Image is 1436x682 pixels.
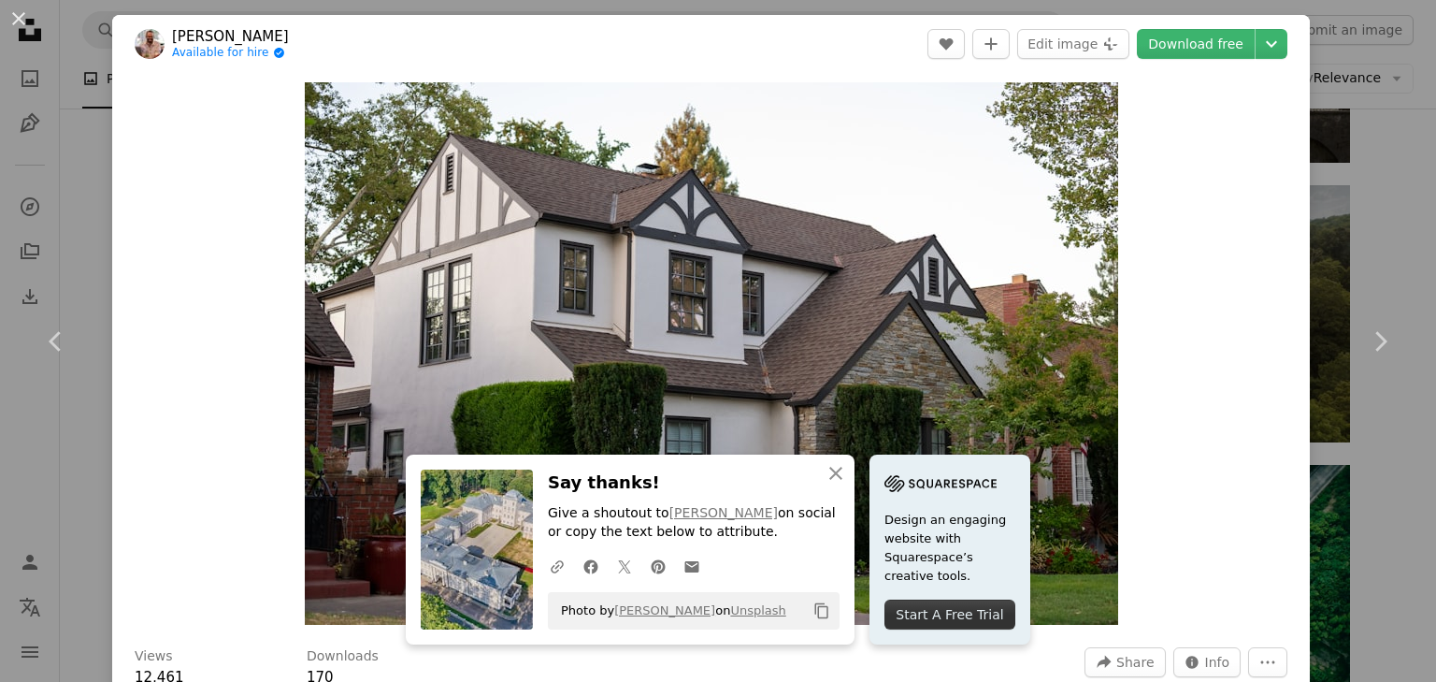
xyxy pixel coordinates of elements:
[135,29,165,59] img: Go to Michael Kahn's profile
[730,603,785,617] a: Unsplash
[675,547,709,585] a: Share over email
[172,46,289,61] a: Available for hire
[548,470,840,497] h3: Say thanks!
[1248,647,1287,677] button: More Actions
[806,595,838,627] button: Copy to clipboard
[927,29,965,59] button: Like
[1173,647,1242,677] button: Stats about this image
[135,647,173,666] h3: Views
[172,27,289,46] a: [PERSON_NAME]
[1324,252,1436,431] a: Next
[972,29,1010,59] button: Add to Collection
[1256,29,1287,59] button: Choose download size
[884,600,1015,630] div: Start A Free Trial
[1205,648,1230,676] span: Info
[1084,647,1165,677] button: Share this image
[884,511,1015,586] span: Design an engaging website with Squarespace’s creative tools.
[305,82,1118,625] button: Zoom in on this image
[1116,648,1154,676] span: Share
[307,647,379,666] h3: Downloads
[669,505,778,520] a: [PERSON_NAME]
[884,470,997,498] img: file-1705255347840-230a6ab5bca9image
[1137,29,1255,59] a: Download free
[641,547,675,585] a: Share on Pinterest
[548,504,840,542] p: Give a shoutout to on social or copy the text below to attribute.
[305,82,1118,625] img: A house with a car parked in front of it
[614,603,715,617] a: [PERSON_NAME]
[869,455,1030,645] a: Design an engaging website with Squarespace’s creative tools.Start A Free Trial
[574,547,608,585] a: Share on Facebook
[608,547,641,585] a: Share on Twitter
[1017,29,1129,59] button: Edit image
[552,596,786,626] span: Photo by on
